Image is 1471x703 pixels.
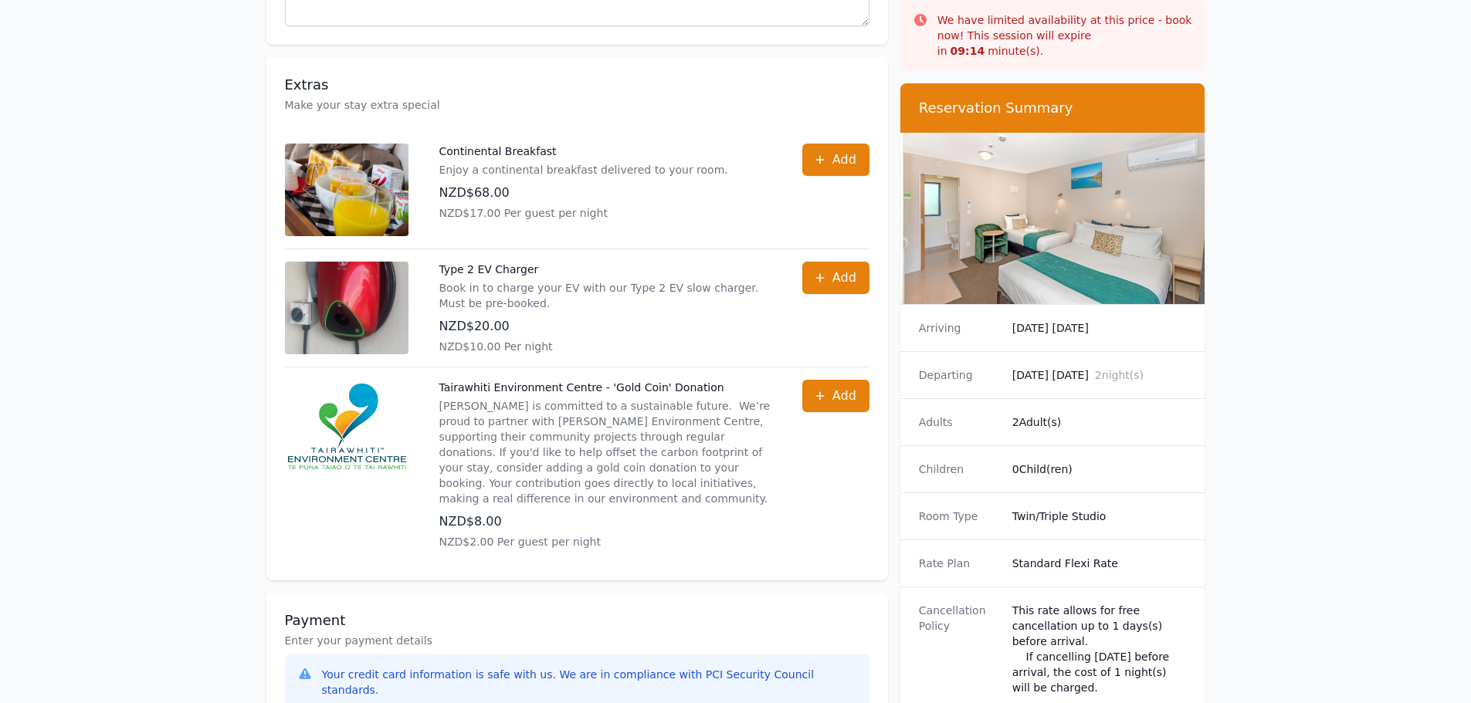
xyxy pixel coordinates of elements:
[832,269,856,287] span: Add
[937,12,1193,59] p: We have limited availability at this price - book now! This session will expire in minute(s).
[439,280,771,311] p: Book in to charge your EV with our Type 2 EV slow charger. Must be pre-booked.
[951,45,985,57] strong: 09 : 14
[1012,320,1187,336] dd: [DATE] [DATE]
[285,380,408,472] img: Tairawhiti Environment Centre - 'Gold Coin' Donation
[322,667,857,698] div: Your credit card information is safe with us. We are in compliance with PCI Security Council stan...
[919,320,1000,336] dt: Arriving
[285,611,869,630] h3: Payment
[919,556,1000,571] dt: Rate Plan
[1012,367,1187,383] dd: [DATE] [DATE]
[919,99,1187,117] h3: Reservation Summary
[832,387,856,405] span: Add
[439,262,771,277] p: Type 2 EV Charger
[919,603,1000,695] dt: Cancellation Policy
[439,512,771,531] p: NZD$8.00
[439,398,771,506] p: [PERSON_NAME] is committed to a sustainable future. We’re proud to partner with [PERSON_NAME] Env...
[439,317,771,336] p: NZD$20.00
[285,144,408,236] img: Continental Breakfast
[832,150,856,169] span: Add
[1095,369,1144,381] span: 2 night(s)
[1012,556,1187,571] dd: Standard Flexi Rate
[802,262,869,294] button: Add
[439,339,771,354] p: NZD$10.00 Per night
[439,144,728,159] p: Continental Breakfast
[439,534,771,549] p: NZD$2.00 Per guest per night
[919,461,1000,477] dt: Children
[919,509,1000,524] dt: Room Type
[1012,509,1187,524] dd: Twin/Triple Studio
[1012,461,1187,477] dd: 0 Child(ren)
[1012,603,1187,695] div: This rate allows for free cancellation up to 1 days(s) before arrival. If cancelling [DATE] befor...
[802,144,869,176] button: Add
[439,380,771,395] p: Tairawhiti Environment Centre - 'Gold Coin' Donation
[439,162,728,177] p: Enjoy a continental breakfast delivered to your room.
[1012,414,1187,430] dd: 2 Adult(s)
[802,380,869,412] button: Add
[439,205,728,221] p: NZD$17.00 Per guest per night
[900,133,1205,304] img: Twin/Triple Studio
[439,184,728,202] p: NZD$68.00
[285,76,869,94] h3: Extras
[285,97,869,113] p: Make your stay extra special
[919,367,1000,383] dt: Departing
[285,262,408,354] img: Type 2 EV Charger
[285,633,869,648] p: Enter your payment details
[919,414,1000,430] dt: Adults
